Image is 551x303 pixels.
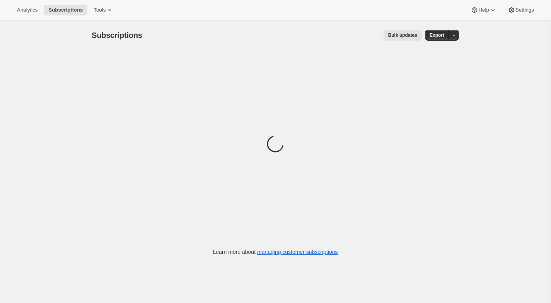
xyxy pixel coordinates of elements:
[92,31,142,39] span: Subscriptions
[515,7,534,13] span: Settings
[430,32,444,38] span: Export
[89,5,118,15] button: Tools
[94,7,106,13] span: Tools
[384,30,422,41] button: Bulk updates
[425,30,449,41] button: Export
[17,7,38,13] span: Analytics
[12,5,42,15] button: Analytics
[388,32,417,38] span: Bulk updates
[257,249,338,255] a: managing customer subscriptions
[466,5,501,15] button: Help
[48,7,83,13] span: Subscriptions
[213,248,338,256] p: Learn more about
[44,5,87,15] button: Subscriptions
[503,5,539,15] button: Settings
[478,7,489,13] span: Help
